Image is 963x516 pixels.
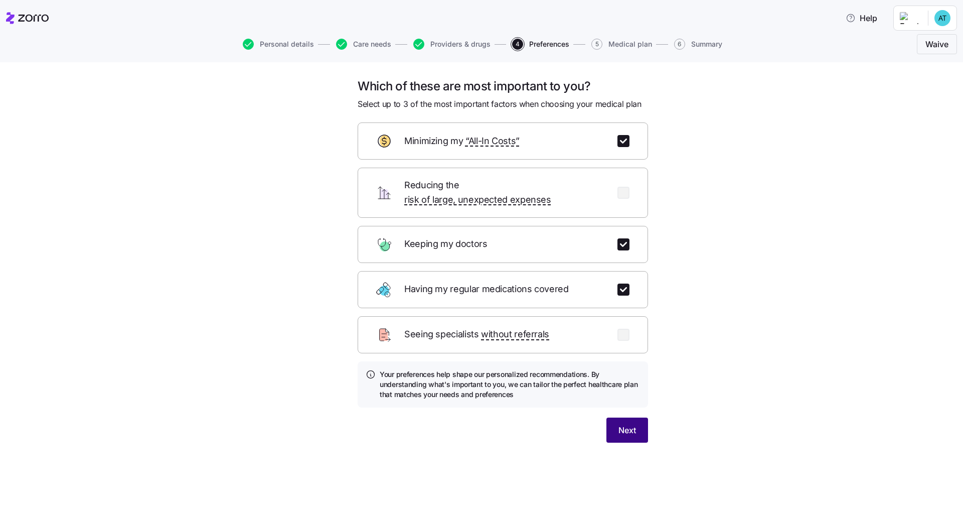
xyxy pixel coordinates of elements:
[404,193,551,207] span: risk of large, unexpected expenses
[529,41,569,48] span: Preferences
[846,12,877,24] span: Help
[336,39,391,50] button: Care needs
[674,39,685,50] span: 6
[691,41,722,48] span: Summary
[260,41,314,48] span: Personal details
[334,39,391,50] a: Care needs
[481,327,549,342] span: without referrals
[404,237,490,251] span: Keeping my doctors
[404,134,520,149] span: Minimizing my
[606,418,648,443] button: Next
[411,39,491,50] a: Providers & drugs
[353,41,391,48] span: Care needs
[591,39,652,50] button: 5Medical plan
[465,134,520,149] span: “All-In Costs”
[838,8,885,28] button: Help
[510,39,569,50] a: 4Preferences
[413,39,491,50] button: Providers & drugs
[404,178,605,207] span: Reducing the
[917,34,957,54] button: Waive
[900,12,920,24] img: Employer logo
[512,39,523,50] span: 4
[404,282,571,297] span: Having my regular medications covered
[380,369,640,400] h4: Your preferences help shape our personalized recommendations. By understanding what's important t...
[608,41,652,48] span: Medical plan
[404,327,549,342] span: Seeing specialists
[243,39,314,50] button: Personal details
[591,39,602,50] span: 5
[925,38,948,50] span: Waive
[358,98,641,110] span: Select up to 3 of the most important factors when choosing your medical plan
[618,424,636,436] span: Next
[430,41,491,48] span: Providers & drugs
[512,39,569,50] button: 4Preferences
[674,39,722,50] button: 6Summary
[934,10,950,26] img: 119da9b09e10e96eb69a6652d8b44c65
[241,39,314,50] a: Personal details
[358,78,648,94] h1: Which of these are most important to you?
